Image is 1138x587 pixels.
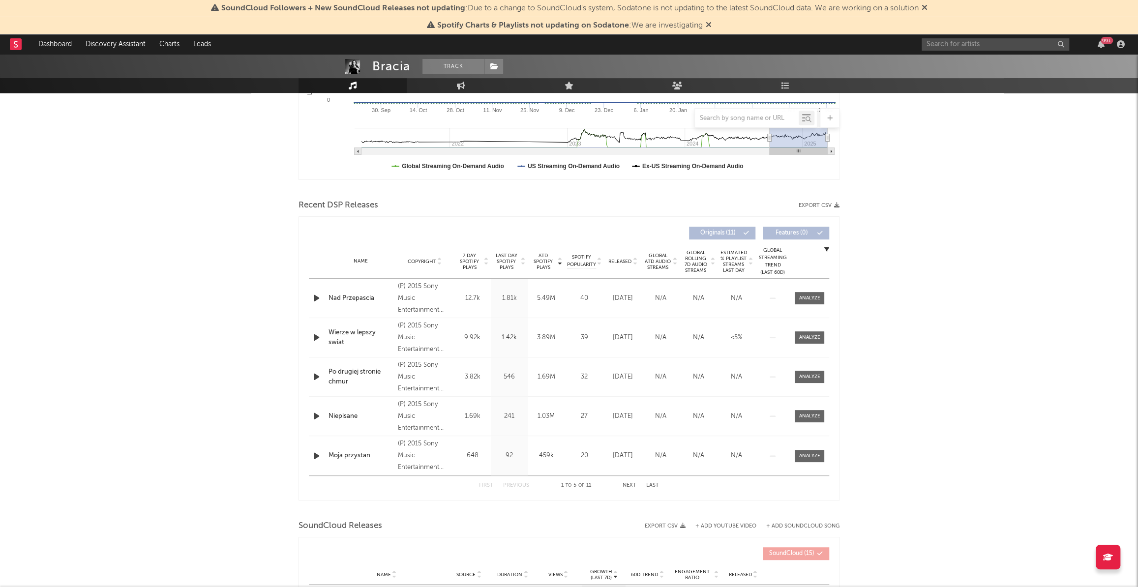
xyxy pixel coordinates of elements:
[398,438,451,473] div: (P) 2015 Sony Music Entertainment Poland Sp. z o.o. under exclusive license from Rock House
[608,259,631,264] span: Released
[221,4,465,12] span: SoundCloud Followers + New SoundCloud Releases not updating
[595,107,613,113] text: 23. Dec
[567,411,601,421] div: 27
[549,480,603,492] div: 1 5 11
[644,253,671,270] span: Global ATD Audio Streams
[398,359,451,395] div: (P) 2015 Sony Music Entertainment Poland Sp. z o.o. under exclusive license from Rock House
[769,551,803,557] span: SoundCloud
[497,572,522,578] span: Duration
[682,333,715,343] div: N/A
[644,372,677,382] div: N/A
[493,333,525,343] div: 1.42k
[763,547,829,560] button: SoundCloud(15)
[329,451,393,461] a: Moja przystan
[769,551,814,557] span: ( 15 )
[31,34,79,54] a: Dashboard
[329,328,393,347] a: Wierze w lepszy swiat
[402,163,504,170] text: Global Streaming On-Demand Audio
[682,372,715,382] div: N/A
[682,451,715,461] div: N/A
[398,281,451,316] div: (P) 2015 Sony Music Entertainment Poland Sp. z o.o. under exclusive license from Rock House
[530,451,562,461] div: 459k
[327,97,330,103] text: 0
[644,451,677,461] div: N/A
[606,333,639,343] div: [DATE]
[422,59,484,74] button: Track
[631,572,658,578] span: 60D Trend
[456,451,488,461] div: 648
[567,451,601,461] div: 20
[567,372,601,382] div: 32
[437,22,629,29] span: Spotify Charts & Playlists not updating on Sodatone
[682,293,715,303] div: N/A
[682,250,709,273] span: Global Rolling 7D Audio Streams
[567,254,596,268] span: Spotify Popularity
[645,523,686,529] button: Export CSV
[410,107,427,113] text: 14. Oct
[606,293,639,303] div: [DATE]
[447,107,464,113] text: 28. Oct
[530,253,556,270] span: ATD Spotify Plays
[606,451,639,461] div: [DATE]
[306,32,313,95] text: Luminate Daily Streams
[633,107,648,113] text: 6. Jan
[606,411,639,421] div: [DATE]
[456,572,476,578] span: Source
[766,524,839,529] button: + Add SoundCloud Song
[456,411,488,421] div: 1.69k
[456,372,488,382] div: 3.82k
[566,483,571,488] span: to
[377,572,391,578] span: Name
[530,333,562,343] div: 3.89M
[79,34,152,54] a: Discovery Assistant
[548,572,563,578] span: Views
[743,107,761,113] text: 17. Feb
[763,227,829,239] button: Features(0)
[493,372,525,382] div: 546
[221,4,919,12] span: : Due to a change to SoundCloud's system, Sodatone is not updating to the latest SoundCloud data....
[493,411,525,421] div: 241
[456,253,482,270] span: 7 Day Spotify Plays
[682,411,715,421] div: N/A
[689,227,755,239] button: Originals(11)
[530,411,562,421] div: 1.03M
[398,320,451,355] div: (P) 2015 Sony Music Entertainment Poland Sp. z o.o. under exclusive license from Rock House
[729,572,752,578] span: Released
[720,333,753,343] div: <5%
[706,22,712,29] span: Dismiss
[483,107,502,113] text: 11. Nov
[186,34,218,54] a: Leads
[623,483,636,488] button: Next
[329,293,393,303] a: Nad Przepascia
[329,411,393,421] a: Niepisane
[695,230,741,236] span: Originals ( 11 )
[720,372,753,382] div: N/A
[329,367,393,386] a: Po drugiej stronie chmur
[590,575,612,581] p: (Last 7d)
[456,333,488,343] div: 9.92k
[769,230,814,236] span: Features ( 0 )
[372,59,410,74] div: Bracia
[152,34,186,54] a: Charts
[606,372,639,382] div: [DATE]
[456,293,488,303] div: 12.7k
[567,333,601,343] div: 39
[720,293,753,303] div: N/A
[493,451,525,461] div: 92
[1101,37,1113,44] div: 99 +
[437,22,703,29] span: : We are investigating
[493,253,519,270] span: Last Day Spotify Plays
[669,107,687,113] text: 20. Jan
[922,38,1069,51] input: Search for artists
[479,483,493,488] button: First
[590,569,612,575] p: Growth
[815,107,834,113] text: 17. Mar
[695,115,799,122] input: Search by song name or URL
[567,293,601,303] div: 40
[758,247,787,276] div: Global Streaming Trend (Last 60D)
[695,524,756,529] button: + Add YouTube Video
